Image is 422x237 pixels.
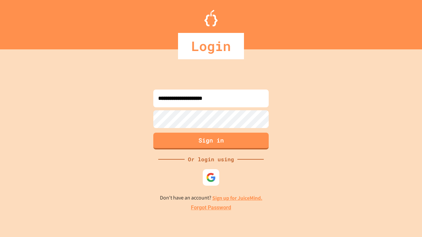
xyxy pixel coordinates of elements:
div: Login [178,33,244,59]
p: Don't have an account? [160,194,262,202]
img: Logo.svg [204,10,218,26]
img: google-icon.svg [206,172,216,182]
button: Sign in [153,133,269,149]
a: Forgot Password [191,204,231,212]
div: Or login using [185,155,237,163]
a: Sign up for JuiceMind. [212,195,262,201]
